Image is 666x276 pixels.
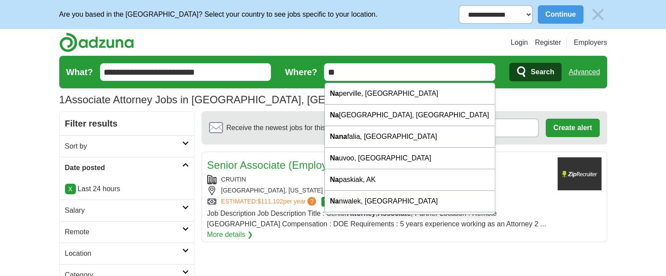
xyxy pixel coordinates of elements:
[60,112,194,135] h2: Filter results
[330,133,339,140] strong: Na
[339,133,347,140] strong: na
[538,5,583,24] button: Continue
[65,205,182,216] h2: Salary
[65,227,182,237] h2: Remote
[330,176,339,183] strong: Na
[59,92,65,108] span: 1
[325,191,495,212] div: nwalek, [GEOGRAPHIC_DATA]
[66,65,93,79] label: What?
[330,111,339,119] strong: Na
[546,119,599,137] button: Create alert
[65,163,182,173] h2: Date posted
[60,135,194,157] a: Sort by
[221,197,318,207] a: ESTIMATED:$111,102per year?
[531,63,554,81] span: Search
[65,184,76,194] a: X
[60,221,194,243] a: Remote
[60,243,194,264] a: Location
[307,197,316,206] span: ?
[325,105,495,126] div: [GEOGRAPHIC_DATA], [GEOGRAPHIC_DATA]
[330,197,339,205] strong: Na
[207,175,551,184] div: CRUITIN
[59,94,417,105] h1: Associate Attorney Jobs in [GEOGRAPHIC_DATA], [GEOGRAPHIC_DATA]
[227,123,377,133] span: Receive the newest jobs for this search :
[60,200,194,221] a: Salary
[574,37,607,48] a: Employers
[535,37,561,48] a: Register
[321,197,356,207] span: TOP MATCH
[65,184,189,194] p: Last 24 hours
[65,248,182,259] h2: Location
[325,212,495,234] div: dy, [GEOGRAPHIC_DATA]
[511,37,528,48] a: Login
[207,210,546,228] span: Job Description Job Description Title : Senior , , Partner Location : Remote [GEOGRAPHIC_DATA] Co...
[558,157,601,190] img: Company logo
[59,33,134,52] img: Adzuna logo
[569,63,600,81] a: Advanced
[330,154,339,162] strong: Na
[257,198,283,205] span: $111,102
[325,148,495,169] div: uvoo, [GEOGRAPHIC_DATA]
[325,126,495,148] div: falia, [GEOGRAPHIC_DATA]
[285,65,317,79] label: Where?
[65,141,182,152] h2: Sort by
[207,159,430,171] a: Senior Associate (Employee Benefits - Remote)
[509,63,562,81] button: Search
[59,9,378,20] p: Are you based in the [GEOGRAPHIC_DATA]? Select your country to see jobs specific to your location.
[207,229,253,240] a: More details ❯
[325,169,495,191] div: paskiak, AK
[60,157,194,178] a: Date posted
[330,90,339,97] strong: Na
[589,5,607,24] img: icon_close_no_bg.svg
[207,186,551,195] div: [GEOGRAPHIC_DATA], [US_STATE]
[325,83,495,105] div: perville, [GEOGRAPHIC_DATA]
